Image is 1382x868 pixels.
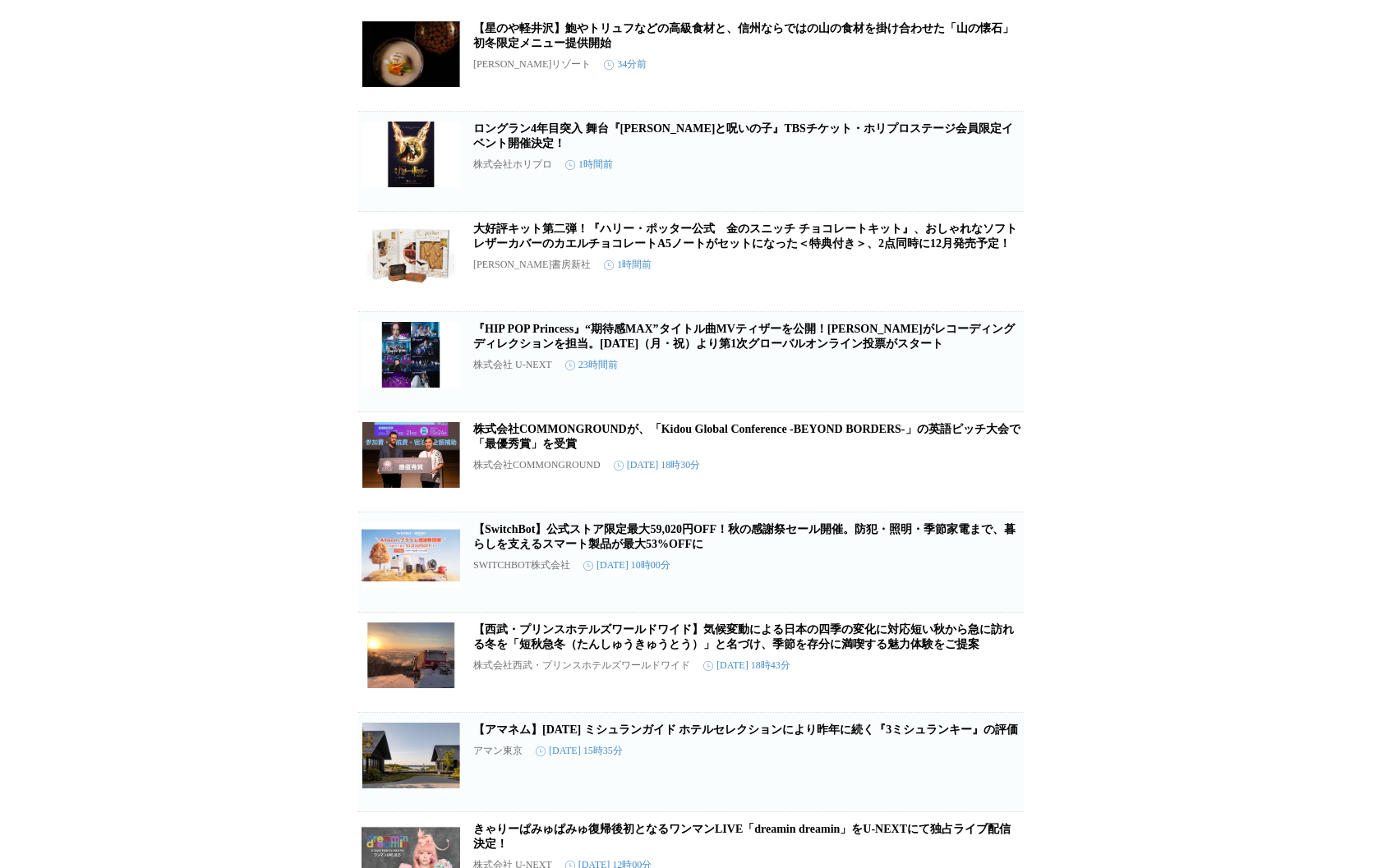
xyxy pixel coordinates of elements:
[473,723,1018,736] a: 【アマネム】[DATE] ミシュランガイド ホテルセレクションにより昨年に続く『3ミシュランキー』の評価
[473,744,523,758] p: アマン東京
[473,158,552,172] p: 株式会社ホリプロ
[473,358,552,372] p: 株式会社 U-NEXT
[604,57,647,71] time: 34分前
[362,122,460,187] img: ロングラン4年目突入 舞台『ハリー・ポッターと呪いの子』TBSチケット・ホリプロステージ会員限定イベント開催決定！
[473,122,1013,149] a: ロングラン4年目突入 舞台『[PERSON_NAME]と呪いの子』TBSチケット・ホリプロステージ会員限定イベント開催決定！
[473,223,1017,250] a: 大好評キット第二弾！『ハリー・ポッター公式 金のスニッチ チョコレートキット』、おしゃれなソフトレザーカバーのカエルチョコレートA5ノートがセットになった＜特典付き＞、2点同時に12月発売予定！
[362,222,460,287] img: 大好評キット第二弾！『ハリー・ポッター公式 金のスニッチ チョコレートキット』、おしゃれなソフトレザーカバーのカエルチョコレートA5ノートがセットになった＜特典付き＞、2点同時に12月発売予定！
[473,22,1014,49] a: 【星のや軽井沢】鮑やトリュフなどの高級食材と、信州ならではの山の食材を掛け合わせた「山の懐石」初冬限定メニュー提供開始
[473,823,1011,850] a: きゃりーぱみゅぱみゅ復帰後初となるワンマンLIVE「dreamin dreamin」をU-NEXTにて独占ライブ配信決定！
[565,358,618,372] time: 23時間前
[614,458,701,472] time: [DATE] 18時30分
[473,523,1016,550] a: 【SwitchBot】公式ストア限定最大59,020円OFF！秋の感謝祭セール開催。防犯・照明・季節家電まで、暮らしを支えるスマート製品が最大53%OFFに
[473,659,690,673] p: 株式会社西武・プリンスホテルズワールドワイド
[473,258,591,272] p: [PERSON_NAME]書房新社
[362,723,460,788] img: 【アマネム】2025年 ミシュランガイド ホテルセレクションにより昨年に続く『3ミシュランキー』の評価
[362,422,460,488] img: 株式会社COMMONGROUNDが、「Kidou Global Conference -BEYOND BORDERS-」の英語ピッチ大会で「最優秀賞」を受賞
[362,622,460,688] img: 【西武・プリンスホテルズワールドワイド】気候変動による日本の四季の変化に対応短い秋から急に訪れる冬を「短秋急冬（たんしゅうきゅうとう）」と名づけ、季節を存分に満喫する魅力体験をご提案
[473,323,1015,350] a: 『HIP POP Princess』“期待感MAX”タイトル曲MVティザーを公開！[PERSON_NAME]がレコーディングディレクションを担当。[DATE]（月・祝）より第1次グローバルオンラ...
[604,258,652,272] time: 1時間前
[362,322,460,388] img: 『HIP POP Princess』“期待感MAX”タイトル曲MVティザーを公開！Gaekoがレコーディングディレクションを担当。10月13日（月・祝）より第1次グローバルオンライン投票がスタート
[473,458,601,472] p: 株式会社COMMONGROUND
[583,558,670,572] time: [DATE] 10時00分
[565,158,613,172] time: 1時間前
[362,21,460,87] img: 【星のや軽井沢】鮑やトリュフなどの高級食材と、信州ならではの山の食材を掛け合わせた「山の懐石」初冬限定メニュー提供開始
[703,659,790,673] time: [DATE] 18時43分
[473,423,1020,450] a: 株式会社COMMONGROUNDが、「Kidou Global Conference -BEYOND BORDERS-」の英語ピッチ大会で「最優秀賞」を受賞
[473,623,1014,650] a: 【西武・プリンスホテルズワールドワイド】気候変動による日本の四季の変化に対応短い秋から急に訪れる冬を「短秋急冬（たんしゅうきゅうとう）」と名づけ、季節を存分に満喫する魅力体験をご提案
[473,57,591,71] p: [PERSON_NAME]リゾート
[536,744,623,758] time: [DATE] 15時35分
[473,558,570,572] p: SWITCHBOT株式会社
[362,522,460,588] img: 【SwitchBot】公式ストア限定最大59,020円OFF！秋の感謝祭セール開催。防犯・照明・季節家電まで、暮らしを支えるスマート製品が最大53%OFFに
